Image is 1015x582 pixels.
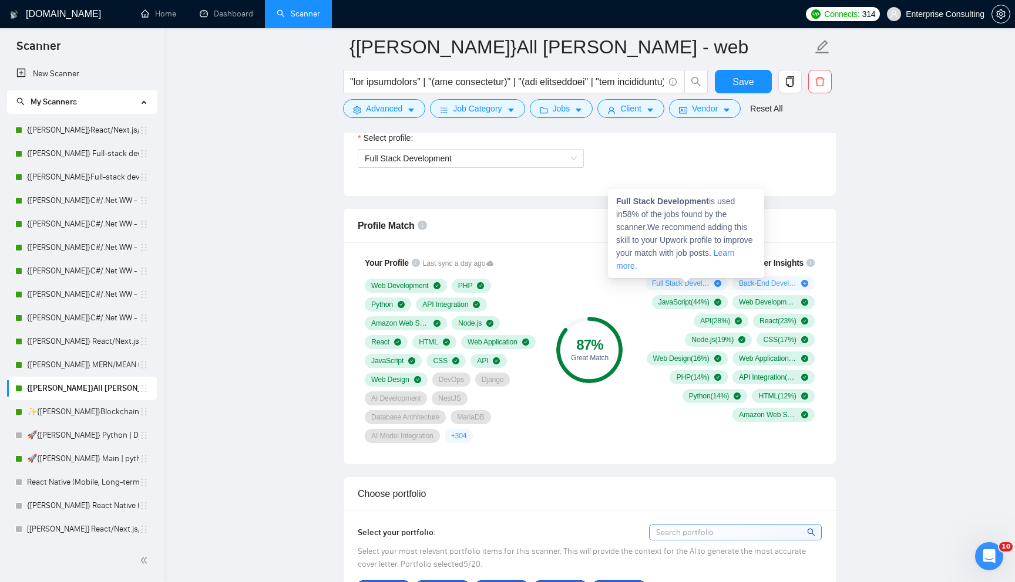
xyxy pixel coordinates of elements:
div: 87 % [556,338,623,352]
span: check-circle [801,355,808,362]
a: {[PERSON_NAME]}C#/.Net WW - best match (<1 month) [27,236,139,259]
button: userClientcaret-down [597,99,664,118]
span: check-circle [801,392,808,400]
span: holder [139,243,149,252]
span: AI Development [371,394,421,403]
span: My Scanners [31,97,77,107]
li: {Kate} Full-stack devs WW - pain point [7,142,157,165]
span: check-circle [486,320,493,327]
span: Amazon Web Services [371,319,429,328]
a: setting [992,9,1010,19]
span: Client [620,102,641,115]
li: {Kate}C#/.Net WW - best match [7,189,157,212]
span: holder [139,290,149,299]
span: holder [139,431,149,440]
span: info-circle [669,78,677,86]
span: Full Stack Development [365,154,452,163]
span: user [890,10,898,18]
input: Search portfolio [650,525,821,540]
span: check-circle [443,339,450,346]
li: {Kate}C#/.Net WW - best match (<1 month) [7,236,157,259]
span: check-circle [738,336,745,343]
span: Database Architecture [371,412,439,422]
span: Scanner [7,38,70,62]
span: check-circle [394,339,401,346]
span: Save [732,75,754,89]
li: {Kate}C#/.Net WW - best match (not preferred location) [7,212,157,236]
a: {[PERSON_NAME]}C#/.Net WW - best match (0 spent) [27,283,139,306]
li: React Native (Mobile, Long-term) [7,471,157,494]
span: API ( 28 %) [700,316,730,326]
li: {Kate}All stack WW - web [7,377,157,400]
a: {[PERSON_NAME]} MERN/MEAN (Enterprise & SaaS) [27,353,139,377]
a: dashboardDashboard [200,9,253,19]
span: API Integration ( 14 %) [739,373,796,382]
span: holder [139,172,149,182]
span: caret-down [646,106,654,114]
span: AI Model Integration [371,431,433,441]
span: API [477,356,488,366]
span: setting [353,106,361,114]
span: check-circle [433,282,441,289]
span: search [685,76,707,87]
span: check-circle [477,282,484,289]
li: New Scanner [7,62,157,86]
span: holder [139,313,149,323]
a: {[PERSON_NAME]}C#/.Net WW - best match (not preferred location) [27,212,139,236]
li: 🚀{ILYA} Main | python | django | AI (+less than 30 h) [7,447,157,471]
span: CSS ( 17 %) [763,335,796,344]
span: check-circle [522,339,529,346]
a: {[PERSON_NAME]}All [PERSON_NAME] - web [27,377,139,400]
button: settingAdvancedcaret-down [343,99,425,118]
span: Node.js ( 19 %) [691,335,734,344]
span: holder [139,384,149,393]
span: info-circle [418,221,427,230]
span: holder [139,219,149,229]
span: Profile Match [358,221,415,231]
span: info-circle [412,259,420,267]
span: JavaScript [371,356,404,366]
span: Python [371,300,393,309]
span: Last sync a day ago [423,258,493,269]
span: Web Design [371,375,409,384]
span: check-circle [801,411,808,418]
li: {ILYA} React/Next.js/Node.js (Long-term, All Niches) [7,330,157,353]
span: holder [139,266,149,276]
span: Advanced [366,102,402,115]
button: setting [992,5,1010,23]
a: {[PERSON_NAME]} Full-stack devs WW - pain point [27,142,139,165]
a: React Native (Mobile, Long-term) [27,471,139,494]
span: plus-circle [714,280,721,287]
span: user [607,106,616,114]
span: Web Development ( 30 %) [739,297,796,307]
span: JavaScript ( 44 %) [658,297,710,307]
a: {[PERSON_NAME]}C#/.Net WW - best match (0 spent, not preferred location) [27,306,139,330]
a: homeHome [141,9,176,19]
span: React [371,337,389,347]
span: holder [139,126,149,135]
a: Reset All [750,102,782,115]
button: barsJob Categorycaret-down [430,99,525,118]
span: Select your portfolio: [358,527,436,537]
li: {ILYA} React Native (Mobile, Long-term) [7,494,157,517]
span: HTML [419,337,438,347]
span: check-circle [801,374,808,381]
span: Web Development [371,281,429,290]
span: 10 [999,542,1013,551]
input: Search Freelance Jobs... [350,75,664,89]
span: idcard [679,106,687,114]
span: holder [139,454,149,463]
img: logo [10,5,18,24]
span: info-circle [806,259,815,267]
a: 🚀{[PERSON_NAME]} Python | Django | AI / [27,424,139,447]
span: check-circle [801,317,808,324]
span: check-circle [473,301,480,308]
button: delete [808,70,832,93]
span: check-circle [735,317,742,324]
span: edit [815,39,830,55]
button: idcardVendorcaret-down [669,99,741,118]
span: Select your most relevant portfolio items for this scanner. This will provide the context for the... [358,546,806,569]
span: Web Application ( 16 %) [739,354,796,363]
span: check-circle [714,355,721,362]
span: check-circle [414,376,421,383]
